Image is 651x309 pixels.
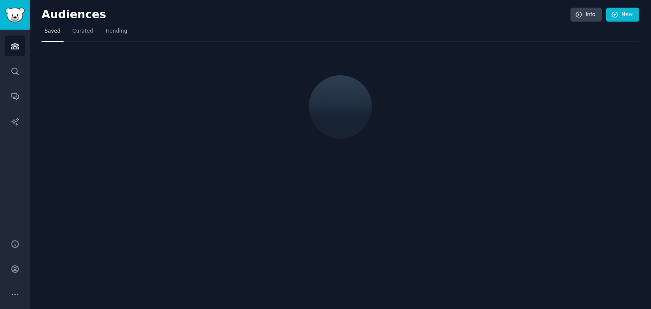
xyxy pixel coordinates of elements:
[570,8,602,22] a: Info
[5,8,25,22] img: GummySearch logo
[45,28,61,35] span: Saved
[42,25,64,42] a: Saved
[105,28,127,35] span: Trending
[72,28,93,35] span: Curated
[102,25,130,42] a: Trending
[42,8,570,22] h2: Audiences
[606,8,639,22] a: New
[70,25,96,42] a: Curated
